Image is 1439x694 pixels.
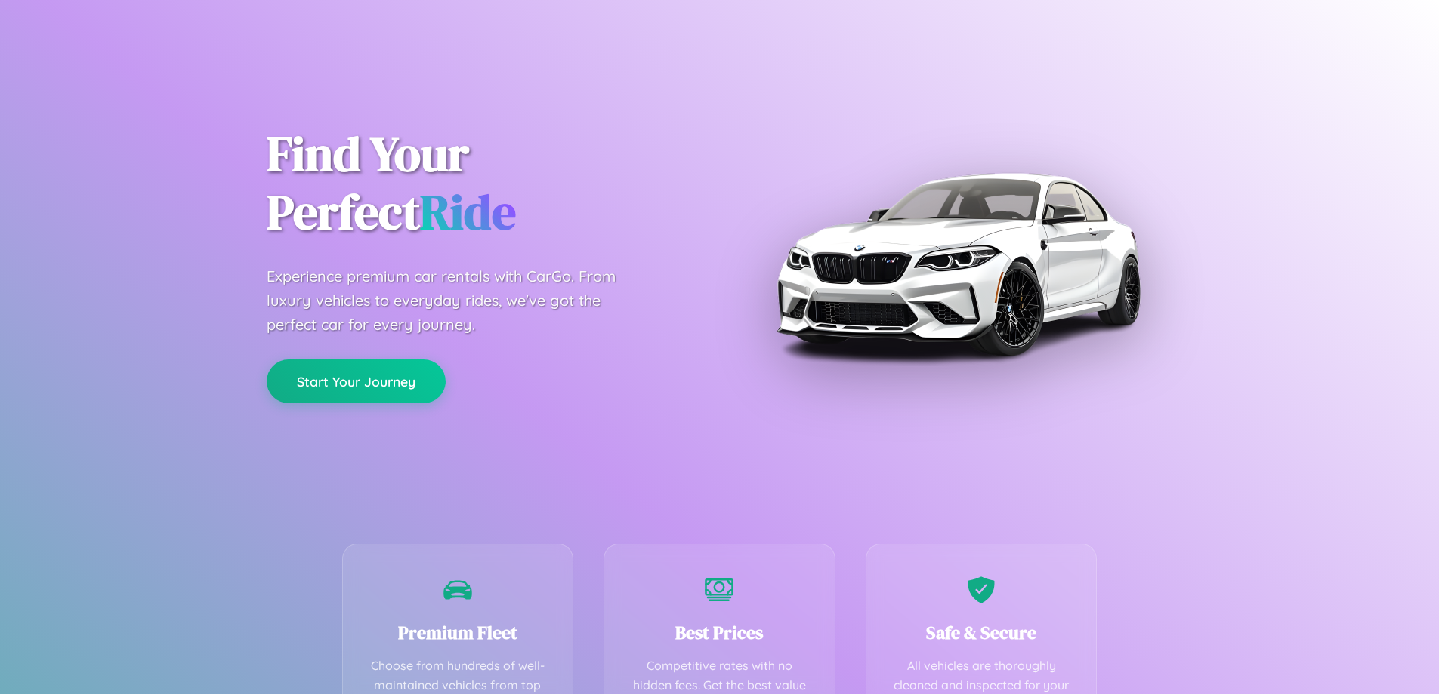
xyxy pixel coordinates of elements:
[889,620,1074,645] h3: Safe & Secure
[420,179,516,245] span: Ride
[267,359,446,403] button: Start Your Journey
[769,76,1147,453] img: Premium BMW car rental vehicle
[267,125,697,242] h1: Find Your Perfect
[267,264,644,337] p: Experience premium car rentals with CarGo. From luxury vehicles to everyday rides, we've got the ...
[366,620,551,645] h3: Premium Fleet
[627,620,812,645] h3: Best Prices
